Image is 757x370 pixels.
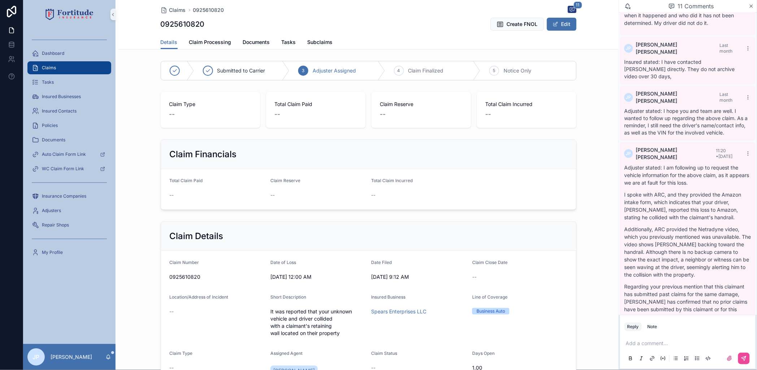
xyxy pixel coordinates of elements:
[27,105,111,118] a: Insured Contacts
[42,108,77,114] span: Insured Contacts
[720,92,733,103] span: Last month
[169,109,175,119] span: --
[625,225,751,278] p: Additionally, ARC provided the Netradyne video, which you previously mentioned was unavailable. T...
[45,9,93,20] img: App logo
[170,191,174,199] span: --
[161,19,205,29] h1: 0925610820
[625,191,751,221] p: I spoke with ARC, and they provided the Amazon intake form, which indicates that your driver, [PE...
[193,6,224,14] a: 0925610820
[170,178,203,183] span: Total Claim Paid
[371,351,397,356] span: Claim Status
[486,101,568,108] span: Total Claim Incurred
[42,65,56,71] span: Claims
[243,36,270,50] a: Documents
[27,47,111,60] a: Dashboard
[243,39,270,46] span: Documents
[42,50,64,56] span: Dashboard
[33,353,40,361] span: JP
[42,222,69,228] span: Repair Shops
[648,324,657,330] div: Note
[371,273,467,281] span: [DATE] 9:12 AM
[27,204,111,217] a: Adjusters
[408,67,444,74] span: Claim Finalized
[27,90,111,103] a: Insured Businesses
[27,119,111,132] a: Policies
[308,36,333,50] a: Subclaims
[27,219,111,232] a: Repair Shops
[636,146,716,161] span: [PERSON_NAME] [PERSON_NAME]
[472,260,508,265] span: Claim Close Date
[380,101,462,108] span: Claim Reserve
[574,1,582,9] span: 11
[27,133,111,146] a: Documents
[42,79,54,85] span: Tasks
[493,68,496,74] span: 5
[371,260,392,265] span: Date Filed
[170,230,223,242] h2: Claim Details
[625,283,751,321] p: Regarding your previous mention that this claimant has submitted past claims for the same damage,...
[27,190,111,203] a: Insurance Companies
[477,308,505,314] div: Business Auto
[302,68,305,74] span: 3
[170,351,193,356] span: Claim Type
[275,109,280,119] span: --
[27,148,111,161] a: Auto Claim Form Link
[568,6,577,14] button: 11
[27,246,111,259] a: My Profile
[716,148,733,159] span: 11:20 • [DATE]
[161,6,186,14] a: Claims
[42,151,86,157] span: Auto Claim Form Link
[504,67,531,74] span: Notice Only
[308,39,333,46] span: Subclaims
[270,308,366,337] span: It was reported that your unknown vehicle and driver collided with a claimant's retaining wall lo...
[270,191,275,199] span: --
[275,101,357,108] span: Total Claim Paid
[625,108,748,136] span: Adjuster stated: I hope you and team are well. I wanted to follow up regarding the above claim. A...
[371,178,413,183] span: Total Claim Incurred
[371,294,406,300] span: Insured Business
[645,322,660,331] button: Note
[51,353,92,361] p: [PERSON_NAME]
[282,39,296,46] span: Tasks
[161,36,178,49] a: Details
[170,294,229,300] span: Location/Address of Incident
[27,162,111,175] a: WC Claim Form Link
[42,166,84,172] span: WC Claim Form Link
[42,208,61,213] span: Adjusters
[217,67,265,74] span: Submitted to Carrier
[472,294,508,300] span: Line of Coverage
[270,260,296,265] span: Date of Loss
[42,250,63,255] span: My Profile
[169,6,186,14] span: Claims
[625,59,735,79] span: Insured stated: I have contacted [PERSON_NAME] directly. They do not archive video over 30 days,
[270,351,303,356] span: Assigned Agent
[282,36,296,50] a: Tasks
[720,43,733,54] span: Last month
[23,29,116,268] div: scrollable content
[472,351,495,356] span: Days Open
[472,273,477,281] span: --
[491,18,544,31] button: Create FNOL
[161,39,178,46] span: Details
[189,36,231,50] a: Claim Processing
[189,39,231,46] span: Claim Processing
[625,322,642,331] button: Reply
[27,61,111,74] a: Claims
[678,2,714,10] span: 11 Comments
[313,67,356,74] span: Adjuster Assigned
[27,76,111,89] a: Tasks
[42,123,58,128] span: Policies
[626,45,632,51] span: JP
[270,294,306,300] span: Short Description
[626,94,632,100] span: JP
[486,109,491,119] span: --
[625,164,751,186] p: Adjuster stated: I am following up to request the vehicle information for the above claim, as it ...
[42,137,65,143] span: Documents
[42,94,81,100] span: Insured Businesses
[371,308,427,315] a: Spears Enterprises LLC
[170,260,199,265] span: Claim Number
[636,41,720,56] span: [PERSON_NAME] [PERSON_NAME]
[380,109,386,119] span: --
